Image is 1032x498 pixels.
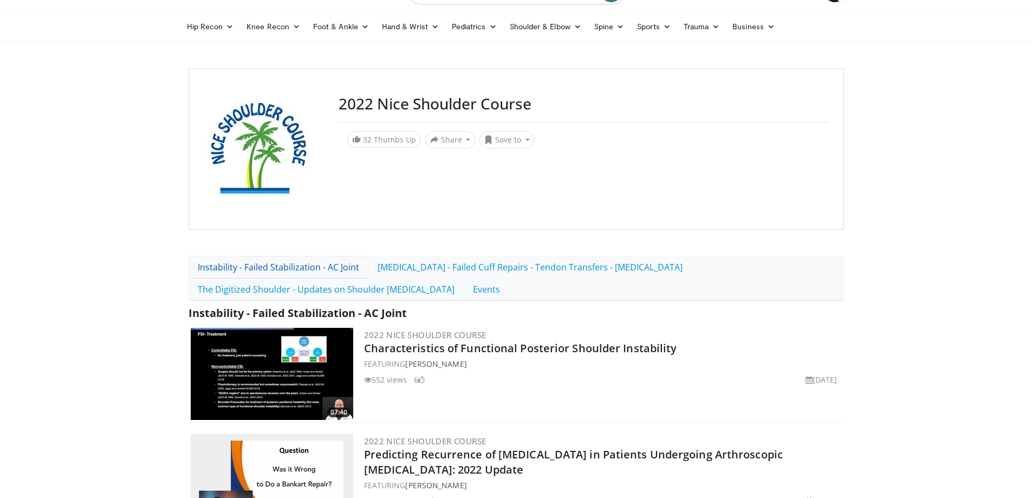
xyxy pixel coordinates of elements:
[631,16,677,37] a: Sports
[364,341,677,355] a: Characteristics of Functional Posterior Shoulder Instability
[726,16,781,37] a: Business
[364,447,783,477] a: Predicting Recurrence of [MEDICAL_DATA] in Patients Undergoing Arthroscopic [MEDICAL_DATA]: 2022 ...
[191,328,353,420] img: 27d8b53e-47d2-48f1-9065-2c4dc8a79673.300x170_q85_crop-smart_upscale.jpg
[405,359,466,369] a: [PERSON_NAME]
[445,16,503,37] a: Pediatrics
[180,16,241,37] a: Hip Recon
[240,16,307,37] a: Knee Recon
[414,374,425,385] li: 6
[425,131,476,148] button: Share
[375,16,445,37] a: Hand & Wrist
[588,16,631,37] a: Spine
[364,329,486,340] a: 2022 Nice Shoulder Course
[364,480,842,491] div: FEATURING
[347,131,421,148] a: 32 Thumbs Up
[191,328,353,420] a: 07:40
[479,131,535,148] button: Save to
[363,134,372,145] span: 32
[464,278,509,301] a: Events
[307,16,375,37] a: Foot & Ankle
[189,306,407,320] span: Instability - Failed Stabilization - AC Joint
[189,278,464,301] a: The Digitized Shoulder - Updates on Shoulder [MEDICAL_DATA]
[364,374,407,385] li: 552 views
[368,256,692,279] a: [MEDICAL_DATA] - Failed Cuff Repairs - Tendon Transfers - [MEDICAL_DATA]
[503,16,588,37] a: Shoulder & Elbow
[806,374,838,385] li: [DATE]
[327,408,351,417] span: 07:40
[677,16,726,37] a: Trauma
[364,436,486,447] a: 2022 Nice Shoulder Course
[364,358,842,370] div: FEATURING
[405,480,466,490] a: [PERSON_NAME]
[339,95,828,113] h3: 2022 Nice Shoulder Course
[189,256,368,279] a: Instability - Failed Stabilization - AC Joint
